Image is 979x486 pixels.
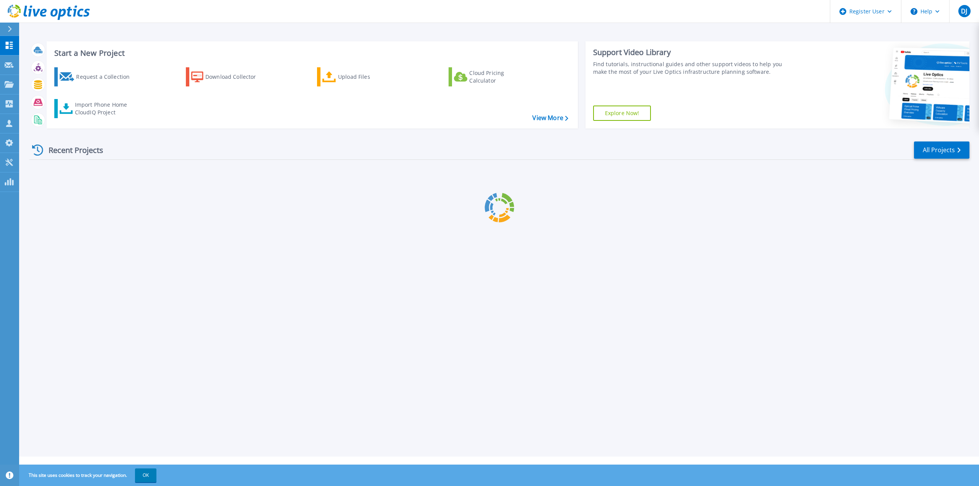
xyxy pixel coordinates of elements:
[54,49,568,57] h3: Start a New Project
[21,468,156,482] span: This site uses cookies to track your navigation.
[29,141,114,159] div: Recent Projects
[317,67,402,86] a: Upload Files
[186,67,271,86] a: Download Collector
[593,106,651,121] a: Explore Now!
[75,101,135,116] div: Import Phone Home CloudIQ Project
[961,8,967,14] span: DJ
[54,67,140,86] a: Request a Collection
[76,69,137,85] div: Request a Collection
[593,60,792,76] div: Find tutorials, instructional guides and other support videos to help you make the most of your L...
[532,114,568,122] a: View More
[338,69,399,85] div: Upload Files
[469,69,530,85] div: Cloud Pricing Calculator
[449,67,534,86] a: Cloud Pricing Calculator
[593,47,792,57] div: Support Video Library
[914,141,969,159] a: All Projects
[205,69,267,85] div: Download Collector
[135,468,156,482] button: OK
